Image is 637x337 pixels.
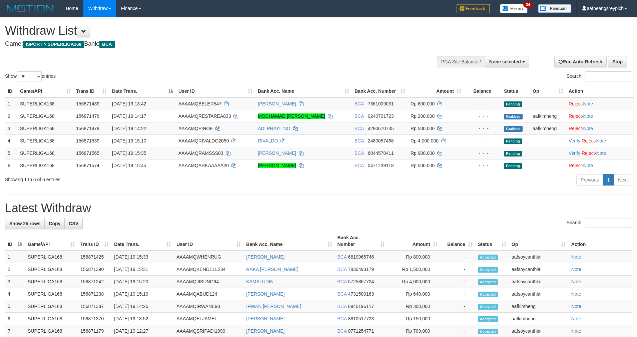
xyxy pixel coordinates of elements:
img: MOTION_logo.png [5,3,56,13]
span: Copy [49,221,60,226]
td: SUPERLIGA168 [25,276,78,288]
span: AAAAMQRAMSSS03 [178,150,223,156]
td: Rp 300,000 [388,300,440,313]
label: Show entries [5,71,56,81]
td: SUPERLIGA168 [17,122,73,134]
label: Search: [567,71,632,81]
a: Note [571,328,581,334]
th: Status: activate to sort column ascending [475,232,509,251]
a: [PERSON_NAME] [246,328,284,334]
a: Note [571,254,581,260]
td: SUPERLIGA168 [17,159,73,172]
span: BCA [338,304,347,309]
td: [DATE] 19:13:52 [111,313,174,325]
td: AAAAMQABUD124 [174,288,243,300]
div: PGA Site Balance / [437,56,485,67]
td: - [440,288,475,300]
td: aafkimheng [530,110,566,122]
span: BCA [99,41,114,48]
th: Trans ID: activate to sort column ascending [73,85,109,97]
td: [DATE] 19:15:19 [111,288,174,300]
a: Reject [582,138,595,143]
img: Feedback.jpg [457,4,490,13]
span: Copy 0771254771 to clipboard [348,328,374,334]
span: BCA [338,316,347,321]
td: · · [566,147,634,159]
span: [DATE] 19:15:45 [112,163,146,168]
span: Copy 8610517723 to clipboard [348,316,374,321]
th: Balance [464,85,501,97]
a: MOCHAMAD [PERSON_NAME] [258,113,325,119]
th: Bank Acc. Number: activate to sort column ascending [335,232,388,251]
a: RIVALDO [258,138,278,143]
span: BCA [355,150,364,156]
td: Rp 4,000,000 [388,276,440,288]
td: SUPERLIGA168 [17,97,73,110]
th: Bank Acc. Name: activate to sort column ascending [243,232,335,251]
a: RAKA [PERSON_NAME] [246,267,298,272]
span: 156871479 [76,126,99,131]
a: Note [571,279,581,284]
td: 156871425 [78,251,111,263]
td: SUPERLIGA168 [17,147,73,159]
span: Show 25 rows [9,221,40,226]
td: - [440,313,475,325]
a: CSV [64,218,83,229]
th: Trans ID: activate to sort column ascending [78,232,111,251]
h1: Latest Withdraw [5,202,632,215]
img: panduan.png [538,4,571,13]
td: 3 [5,122,17,134]
span: Pending [504,138,522,144]
th: Amount: activate to sort column ascending [388,232,440,251]
td: SUPERLIGA168 [25,288,78,300]
span: Accepted [478,316,498,322]
span: Rp 900.000 [411,150,435,156]
span: Copy 4290670735 to clipboard [368,126,394,131]
a: Reject [569,126,582,131]
th: Op: activate to sort column ascending [509,232,569,251]
h1: Withdraw List [5,24,418,37]
a: 1 [603,174,614,186]
td: aafkimheng [509,313,569,325]
div: - - - [467,150,499,156]
td: aafsoycanthlai [509,263,569,276]
div: - - - [467,137,499,144]
td: Rp 640,000 [388,288,440,300]
span: 34 [523,2,532,8]
span: Copy 4731500163 to clipboard [348,291,374,297]
td: · [566,110,634,122]
span: BCA [355,113,364,119]
button: None selected [485,56,529,67]
th: Balance: activate to sort column ascending [440,232,475,251]
th: Game/API: activate to sort column ascending [17,85,73,97]
td: SUPERLIGA168 [17,134,73,147]
a: Verify [569,138,580,143]
span: AAAAMQPINOE [178,126,213,131]
td: 6 [5,313,25,325]
td: · [566,159,634,172]
th: Game/API: activate to sort column ascending [25,232,78,251]
td: [DATE] 19:15:20 [111,276,174,288]
div: - - - [467,100,499,107]
td: - [440,300,475,313]
td: AAAAMQJISUNG94 [174,276,243,288]
span: [DATE] 19:13:42 [112,101,146,106]
a: [PERSON_NAME] [246,316,284,321]
a: Note [583,113,593,119]
td: AAAAMQKENDELL234 [174,263,243,276]
a: Next [614,174,632,186]
td: aafkimheng [530,122,566,134]
span: BCA [355,101,364,106]
a: Note [571,291,581,297]
div: - - - [467,125,499,132]
th: Date Trans.: activate to sort column ascending [111,232,174,251]
span: 156871439 [76,101,99,106]
th: User ID: activate to sort column ascending [176,85,255,97]
span: Copy 8940196117 to clipboard [348,304,374,309]
span: ISPORT > SUPERLIGA168 [23,41,84,48]
span: Accepted [478,329,498,334]
th: User ID: activate to sort column ascending [174,232,243,251]
th: ID: activate to sort column descending [5,232,25,251]
a: [PERSON_NAME] [258,101,296,106]
a: [PERSON_NAME] [246,291,284,297]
